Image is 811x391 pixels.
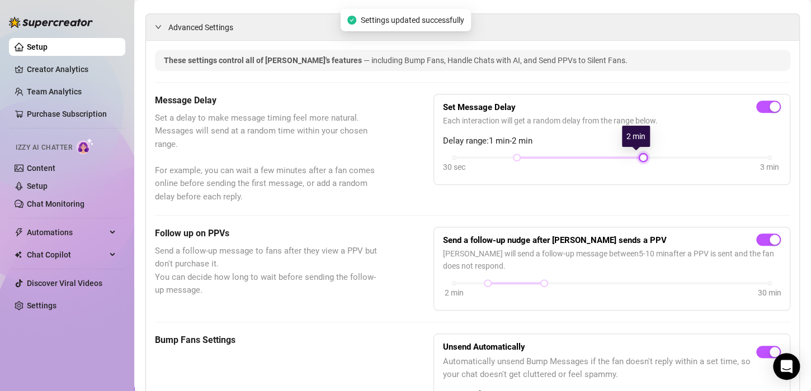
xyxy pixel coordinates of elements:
span: Delay range: 1 min - 2 min [443,135,781,148]
span: Automatically unsend Bump Messages if the fan doesn't reply within a set time, so your chat doesn... [443,355,756,382]
div: 2 min [445,287,464,299]
span: These settings control all of [PERSON_NAME]'s features [164,56,364,65]
a: Setup [27,42,48,51]
span: check-circle [347,16,356,25]
strong: Set Message Delay [443,102,516,112]
div: 30 min [758,287,781,299]
img: logo-BBDzfeDw.svg [9,17,93,28]
h5: Message Delay [155,94,378,107]
div: 30 sec [443,161,465,173]
span: Send a follow-up message to fans after they view a PPV but don't purchase it. You can decide how ... [155,245,378,297]
span: expanded [155,23,162,30]
img: AI Chatter [77,138,94,154]
strong: Unsend Automatically [443,342,525,352]
img: Chat Copilot [15,251,22,259]
span: Set a delay to make message timing feel more natural. Messages will send at a random time within ... [155,112,378,204]
a: Chat Monitoring [27,199,84,208]
h5: Bump Fans Settings [155,333,378,347]
span: Settings updated successfully [361,14,464,26]
span: Izzy AI Chatter [16,142,72,153]
span: Each interaction will get a random delay from the range below. [443,115,781,127]
span: Chat Copilot [27,246,106,264]
a: Team Analytics [27,87,82,96]
a: Discover Viral Videos [27,279,102,288]
h5: Follow up on PPVs [155,227,378,240]
div: expanded [155,21,168,33]
span: [PERSON_NAME] will send a follow-up message between 5 - 10 min after a PPV is sent and the fan do... [443,247,781,272]
div: 3 min [760,161,779,173]
span: — including Bump Fans, Handle Chats with AI, and Send PPVs to Silent Fans. [364,56,628,65]
a: Purchase Subscription [27,109,107,118]
strong: Send a follow-up nudge after [PERSON_NAME] sends a PPV [443,235,667,245]
span: Advanced Settings [168,21,233,34]
span: Automations [27,223,106,241]
a: Creator Analytics [27,60,116,78]
div: Open Intercom Messenger [773,353,800,380]
a: Setup [27,182,48,190]
a: Settings [27,301,56,310]
a: Content [27,164,55,173]
span: thunderbolt [15,228,23,237]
